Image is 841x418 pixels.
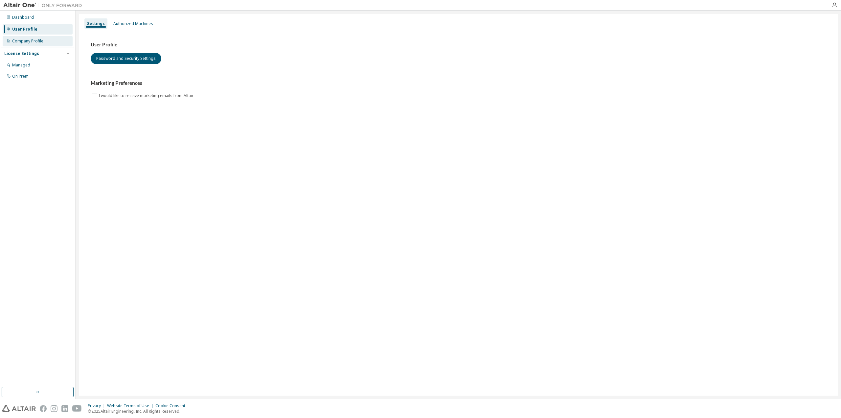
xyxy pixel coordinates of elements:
[91,53,161,64] button: Password and Security Settings
[3,2,85,9] img: Altair One
[155,403,189,408] div: Cookie Consent
[72,405,82,412] img: youtube.svg
[51,405,57,412] img: instagram.svg
[12,38,43,44] div: Company Profile
[99,92,195,100] label: I would like to receive marketing emails from Altair
[113,21,153,26] div: Authorized Machines
[12,74,29,79] div: On Prem
[88,408,189,414] p: © 2025 Altair Engineering, Inc. All Rights Reserved.
[4,51,39,56] div: License Settings
[87,21,105,26] div: Settings
[91,41,826,48] h3: User Profile
[88,403,107,408] div: Privacy
[61,405,68,412] img: linkedin.svg
[12,62,30,68] div: Managed
[12,15,34,20] div: Dashboard
[12,27,37,32] div: User Profile
[91,80,826,86] h3: Marketing Preferences
[2,405,36,412] img: altair_logo.svg
[40,405,47,412] img: facebook.svg
[107,403,155,408] div: Website Terms of Use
